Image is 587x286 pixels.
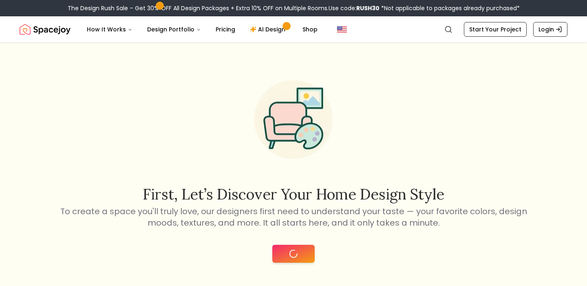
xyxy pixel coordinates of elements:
[356,4,380,12] b: RUSH30
[59,186,528,202] h2: First, let’s discover your home design style
[533,22,567,37] a: Login
[209,21,242,38] a: Pricing
[20,21,71,38] a: Spacejoy
[337,24,347,34] img: United States
[80,21,324,38] nav: Main
[141,21,207,38] button: Design Portfolio
[296,21,324,38] a: Shop
[464,22,527,37] a: Start Your Project
[241,67,346,172] img: Start Style Quiz Illustration
[243,21,294,38] a: AI Design
[329,4,380,12] span: Use code:
[80,21,139,38] button: How It Works
[59,206,528,228] p: To create a space you'll truly love, our designers first need to understand your taste — your fav...
[20,21,71,38] img: Spacejoy Logo
[68,4,520,12] div: The Design Rush Sale – Get 30% OFF All Design Packages + Extra 10% OFF on Multiple Rooms.
[20,16,567,42] nav: Global
[380,4,520,12] span: *Not applicable to packages already purchased*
